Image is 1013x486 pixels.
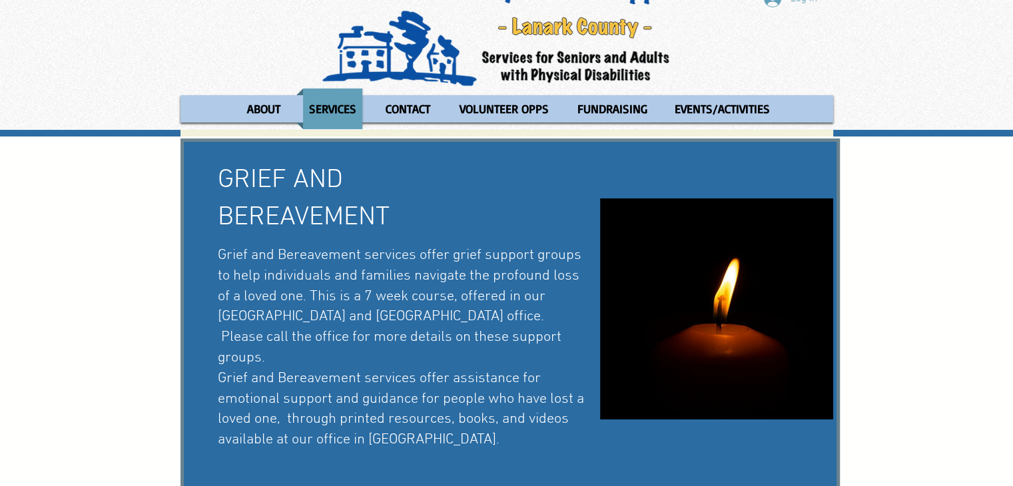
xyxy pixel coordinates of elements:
[218,246,584,449] span: Grief and Bereavement services offer grief support groups to help individuals and families naviga...
[669,89,776,129] p: EVENTS/ACTIVITIES
[372,89,444,129] a: CONTACT
[662,89,783,129] a: EVENTS/ACTIVITIES
[234,89,293,129] a: ABOUT
[380,89,436,129] p: CONTACT
[454,89,555,129] p: VOLUNTEER OPPS
[180,89,833,129] nav: Site
[218,164,390,234] span: GRIEF AND BEREAVEMENT
[571,89,653,129] p: FUNDRAISING
[447,89,561,129] a: VOLUNTEER OPPS
[303,89,362,129] p: SERVICES
[241,89,286,129] p: ABOUT
[296,89,369,129] a: SERVICES
[565,89,659,129] a: FUNDRAISING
